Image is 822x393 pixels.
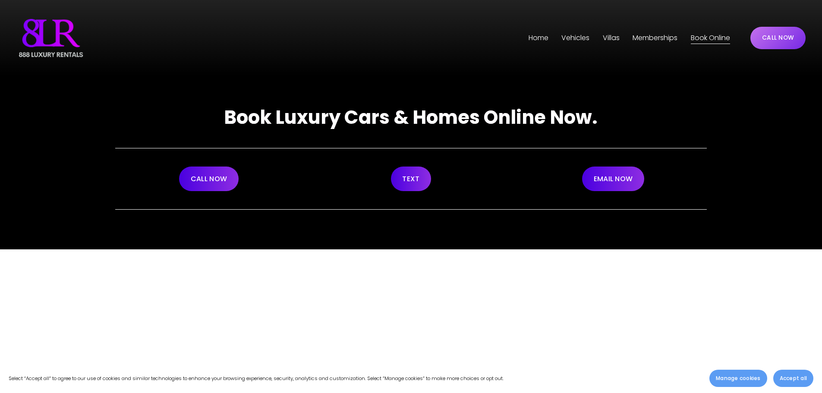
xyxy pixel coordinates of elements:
[633,31,677,45] a: Memberships
[716,374,760,382] span: Manage cookies
[561,32,589,44] span: Vehicles
[780,374,807,382] span: Accept all
[179,167,239,191] a: CALL NOW
[561,31,589,45] a: folder dropdown
[224,104,598,130] strong: Book Luxury Cars & Homes Online Now.
[603,31,620,45] a: folder dropdown
[529,31,548,45] a: Home
[773,370,813,387] button: Accept all
[16,16,85,60] img: Luxury Car &amp; Home Rentals For Every Occasion
[9,374,504,383] p: Select “Accept all” to agree to our use of cookies and similar technologies to enhance your brows...
[750,27,806,49] a: CALL NOW
[391,167,431,191] a: TEXT
[709,370,767,387] button: Manage cookies
[582,167,644,191] a: EMAIL NOW
[603,32,620,44] span: Villas
[691,31,730,45] a: Book Online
